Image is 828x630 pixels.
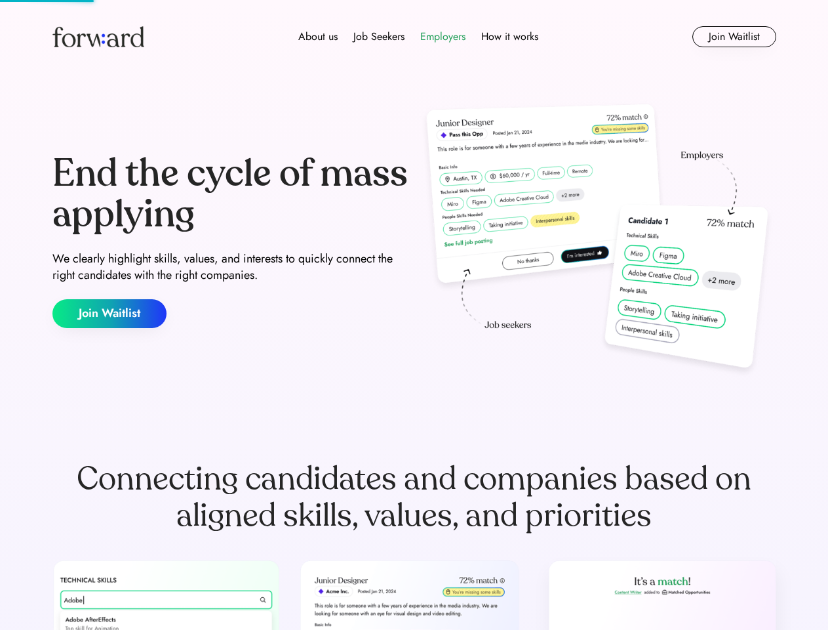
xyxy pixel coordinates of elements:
[52,154,409,234] div: End the cycle of mass applying
[52,461,776,534] div: Connecting candidates and companies based on aligned skills, values, and priorities
[353,29,404,45] div: Job Seekers
[298,29,338,45] div: About us
[52,251,409,283] div: We clearly highlight skills, values, and interests to quickly connect the right candidates with t...
[420,100,776,382] img: hero-image.png
[692,26,776,47] button: Join Waitlist
[481,29,538,45] div: How it works
[52,299,167,328] button: Join Waitlist
[420,29,465,45] div: Employers
[52,26,144,47] img: Forward logo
